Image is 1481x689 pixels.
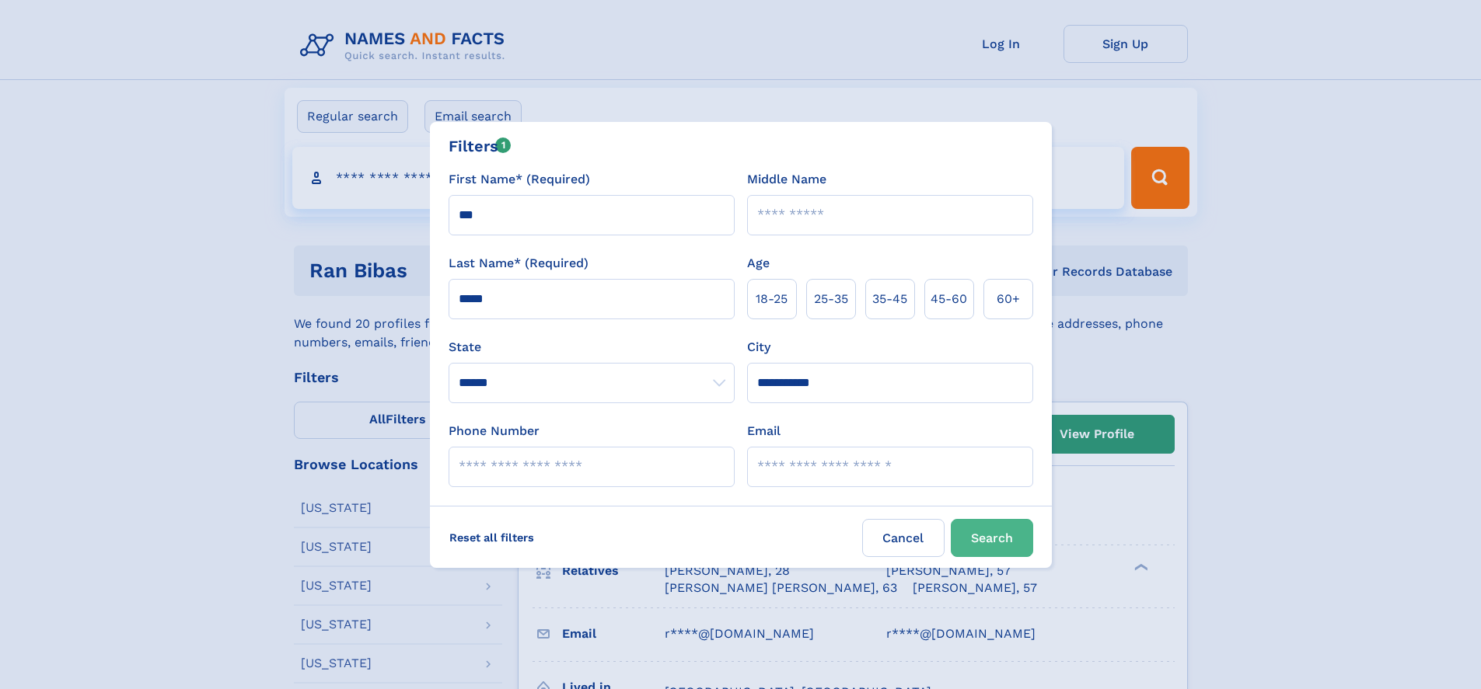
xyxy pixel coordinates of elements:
label: Middle Name [747,170,826,189]
label: Email [747,422,781,440]
span: 18‑25 [756,290,788,308]
button: Search [951,519,1033,557]
span: 45‑60 [931,290,967,308]
label: Last Name* (Required) [449,254,589,273]
div: Filters [449,134,512,158]
span: 60+ [997,290,1020,308]
label: Reset all filters [439,519,544,556]
label: Age [747,254,770,273]
label: Phone Number [449,422,540,440]
label: First Name* (Required) [449,170,590,189]
span: 35‑45 [872,290,907,308]
span: 25‑35 [814,290,848,308]
label: State [449,338,735,357]
label: Cancel [862,519,945,557]
label: City [747,338,770,357]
